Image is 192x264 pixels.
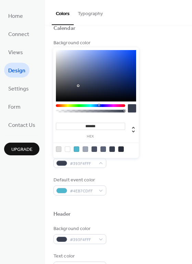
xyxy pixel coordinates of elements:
[4,8,27,23] a: Home
[118,146,124,152] div: rgb(41, 45, 57)
[4,117,39,132] a: Contact Us
[53,253,105,260] div: Text color
[8,102,21,112] span: Form
[70,160,95,167] span: #393F4FFF
[8,120,35,131] span: Contact Us
[70,236,95,243] span: #393F4FFF
[4,143,39,155] button: Upgrade
[56,135,125,139] label: hex
[53,225,105,232] div: Background color
[83,146,88,152] div: rgb(159, 167, 183)
[70,188,95,195] span: #4EB7CDFF
[4,63,29,77] a: Design
[109,146,115,152] div: rgb(57, 63, 79)
[11,146,33,153] span: Upgrade
[53,25,75,32] div: Calendar
[100,146,106,152] div: rgb(90, 99, 120)
[53,39,105,47] div: Background color
[4,99,25,114] a: Form
[8,29,29,40] span: Connect
[65,146,70,152] div: rgb(255, 255, 255)
[92,146,97,152] div: rgb(73, 81, 99)
[8,11,23,22] span: Home
[4,45,27,59] a: Views
[8,47,23,58] span: Views
[74,146,79,152] div: rgb(78, 183, 205)
[8,65,25,76] span: Design
[8,84,29,94] span: Settings
[53,211,71,218] div: Header
[4,26,33,41] a: Connect
[53,177,105,184] div: Default event color
[4,81,33,96] a: Settings
[56,146,61,152] div: rgb(221, 221, 221)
